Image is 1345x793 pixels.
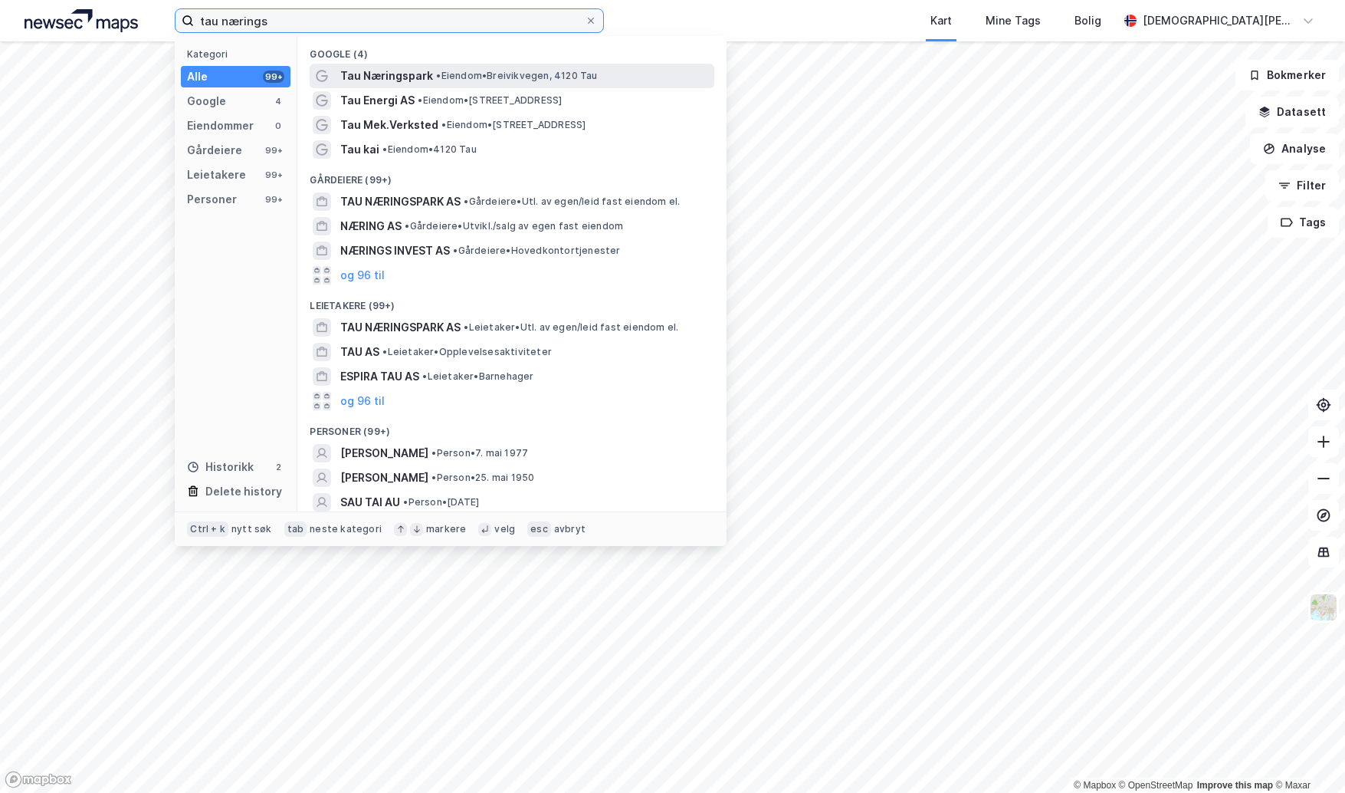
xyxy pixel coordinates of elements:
img: logo.a4113a55bc3d86da70a041830d287a7e.svg [25,9,138,32]
span: Tau Mek.Verksted [340,116,438,134]
div: Bolig [1074,12,1101,30]
span: Gårdeiere • Utl. av egen/leid fast eiendom el. [464,196,680,208]
div: nytt søk [231,523,272,535]
div: 2 [272,461,284,473]
div: esc [527,522,551,537]
span: Gårdeiere • Hovedkontortjenester [453,245,620,257]
span: • [422,370,427,382]
span: SAU TAI AU [340,493,400,512]
span: [PERSON_NAME] [340,469,428,487]
span: Leietaker • Barnehager [422,370,533,383]
iframe: Chat Widget [1268,719,1345,793]
div: tab [284,522,307,537]
input: Søk på adresse, matrikkel, gårdeiere, leietakere eller personer [194,9,585,32]
button: og 96 til [340,266,385,285]
div: Gårdeiere (99+) [297,162,727,189]
span: • [382,346,387,357]
span: TAU NÆRINGSPARK AS [340,318,461,337]
span: Eiendom • [STREET_ADDRESS] [418,94,562,107]
span: NÆRING AS [340,217,402,235]
span: • [431,472,436,483]
span: Tau kai [340,140,379,159]
div: Leietakere [187,166,246,184]
div: velg [494,523,515,535]
span: TAU AS [340,343,379,361]
span: • [441,119,446,130]
div: Delete history [205,482,282,501]
div: 99+ [263,193,284,206]
span: ESPIRA TAU AS [340,367,419,386]
div: 99+ [263,144,284,156]
button: Bokmerker [1235,60,1339,90]
span: • [431,447,436,459]
img: Z [1309,593,1338,622]
div: Gårdeiere [187,141,242,160]
div: Personer [187,190,237,209]
a: Improve this map [1197,780,1273,791]
div: [DEMOGRAPHIC_DATA][PERSON_NAME] [1143,12,1296,30]
a: OpenStreetMap [1119,780,1193,791]
span: NÆRINGS INVEST AS [340,242,450,260]
div: 4 [272,95,284,107]
div: Google [187,92,226,110]
span: • [418,94,422,106]
span: • [382,143,387,155]
span: [PERSON_NAME] [340,444,428,462]
span: • [436,70,441,81]
div: Historikk [187,458,254,476]
div: Kontrollprogram for chat [1268,719,1345,793]
span: Person • 25. mai 1950 [431,472,534,484]
span: • [464,321,468,333]
span: Eiendom • 4120 Tau [382,143,476,156]
span: Eiendom • Breivikvegen, 4120 Tau [436,70,597,82]
span: Leietaker • Utl. av egen/leid fast eiendom el. [464,321,678,334]
span: Leietaker • Opplevelsesaktiviteter [382,346,552,358]
span: Person • [DATE] [403,496,479,508]
button: Filter [1265,170,1339,201]
span: TAU NÆRINGSPARK AS [340,192,461,211]
div: 0 [272,120,284,132]
div: Kart [930,12,952,30]
div: 99+ [263,71,284,83]
span: • [405,220,409,232]
button: Analyse [1250,133,1339,164]
button: Tags [1268,207,1339,238]
button: Datasett [1245,97,1339,127]
span: Tau Energi AS [340,91,415,110]
span: Eiendom • [STREET_ADDRESS] [441,119,586,131]
span: • [453,245,458,256]
span: Gårdeiere • Utvikl./salg av egen fast eiendom [405,220,623,232]
div: Personer (99+) [297,413,727,441]
button: og 96 til [340,392,385,410]
div: Alle [187,67,208,86]
div: Ctrl + k [187,522,228,537]
div: Eiendommer [187,117,254,135]
div: neste kategori [310,523,382,535]
div: Leietakere (99+) [297,288,727,315]
a: Mapbox homepage [5,771,72,788]
a: Mapbox [1074,780,1116,791]
div: markere [426,523,466,535]
span: • [464,196,468,207]
div: Mine Tags [986,12,1041,30]
div: avbryt [554,523,586,535]
div: Google (4) [297,36,727,64]
span: Person • 7. mai 1977 [431,447,528,459]
div: Kategori [187,48,290,60]
div: 99+ [263,169,284,181]
span: • [403,496,408,508]
span: Tau Næringspark [340,67,433,85]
